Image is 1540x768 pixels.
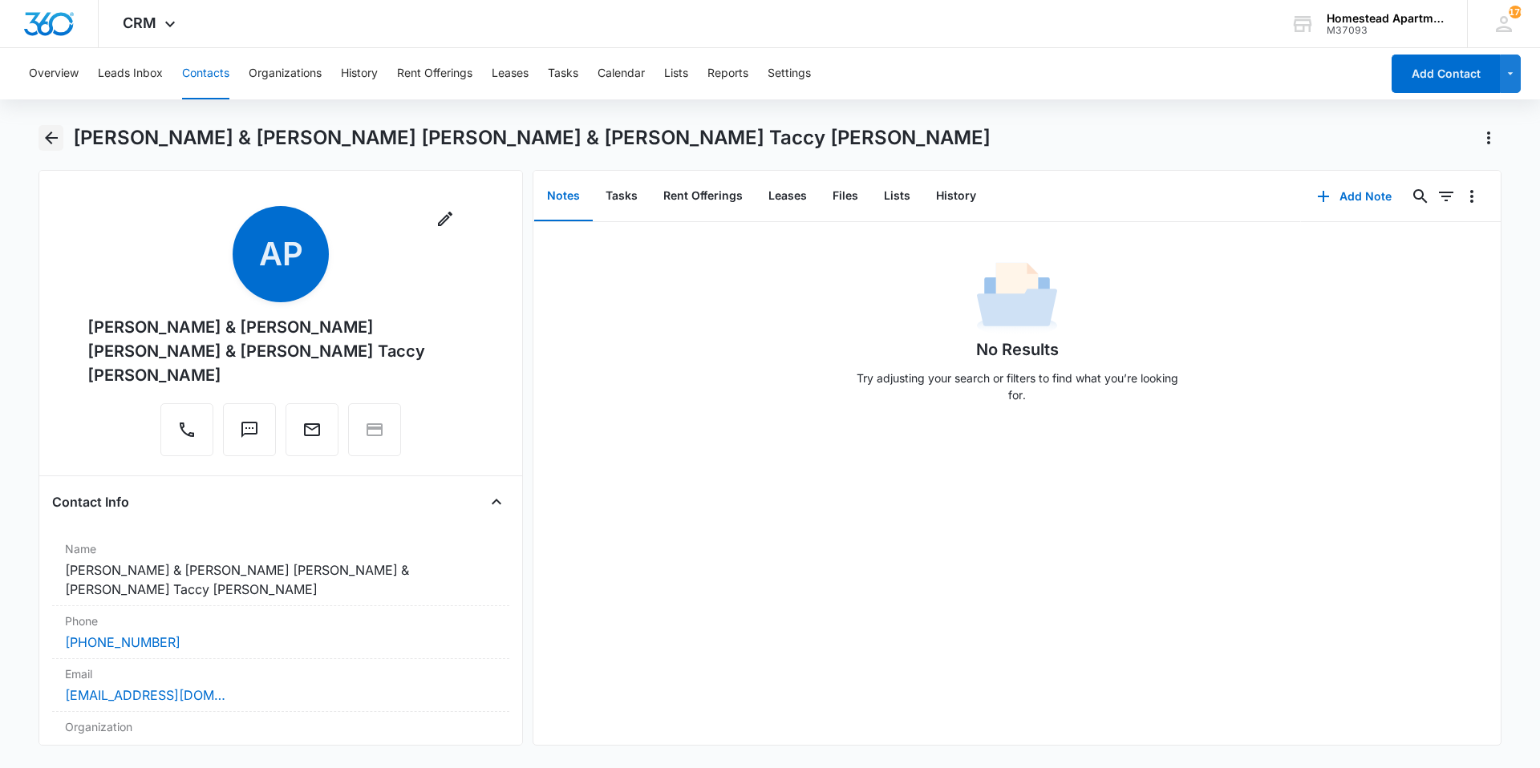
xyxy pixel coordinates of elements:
[286,428,338,442] a: Email
[52,534,509,606] div: Name[PERSON_NAME] & [PERSON_NAME] [PERSON_NAME] & [PERSON_NAME] Taccy [PERSON_NAME]
[65,738,496,758] dd: ---
[484,489,509,515] button: Close
[1433,184,1459,209] button: Filters
[73,126,991,150] h1: [PERSON_NAME] & [PERSON_NAME] [PERSON_NAME] & [PERSON_NAME] Taccy [PERSON_NAME]
[123,14,156,31] span: CRM
[233,206,329,302] span: AP
[820,172,871,221] button: Files
[52,606,509,659] div: Phone[PHONE_NUMBER]
[87,315,474,387] div: [PERSON_NAME] & [PERSON_NAME] [PERSON_NAME] & [PERSON_NAME] Taccy [PERSON_NAME]
[756,172,820,221] button: Leases
[871,172,923,221] button: Lists
[707,48,748,99] button: Reports
[548,48,578,99] button: Tasks
[1301,177,1408,216] button: Add Note
[52,492,129,511] h4: Contact Info
[160,403,213,456] button: Call
[1327,25,1444,36] div: account id
[1327,12,1444,25] div: account name
[650,172,756,221] button: Rent Offerings
[98,48,163,99] button: Leads Inbox
[1476,125,1501,151] button: Actions
[768,48,811,99] button: Settings
[65,633,180,652] a: [PHONE_NUMBER]
[492,48,529,99] button: Leases
[65,540,496,557] label: Name
[65,612,496,629] label: Phone
[598,48,645,99] button: Calendar
[1509,6,1522,18] span: 170
[38,125,63,151] button: Back
[160,428,213,442] a: Call
[1392,55,1500,93] button: Add Contact
[65,560,496,599] dd: [PERSON_NAME] & [PERSON_NAME] [PERSON_NAME] & [PERSON_NAME] Taccy [PERSON_NAME]
[593,172,650,221] button: Tasks
[923,172,989,221] button: History
[223,403,276,456] button: Text
[1459,184,1485,209] button: Overflow Menu
[534,172,593,221] button: Notes
[1509,6,1522,18] div: notifications count
[1408,184,1433,209] button: Search...
[664,48,688,99] button: Lists
[977,257,1057,338] img: No Data
[52,659,509,712] div: Email[EMAIL_ADDRESS][DOMAIN_NAME]
[65,718,496,735] label: Organization
[65,685,225,705] a: [EMAIL_ADDRESS][DOMAIN_NAME]
[341,48,378,99] button: History
[397,48,472,99] button: Rent Offerings
[849,370,1185,403] p: Try adjusting your search or filters to find what you’re looking for.
[29,48,79,99] button: Overview
[65,665,496,682] label: Email
[182,48,229,99] button: Contacts
[249,48,322,99] button: Organizations
[223,428,276,442] a: Text
[52,712,509,764] div: Organization---
[976,338,1059,362] h1: No Results
[286,403,338,456] button: Email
